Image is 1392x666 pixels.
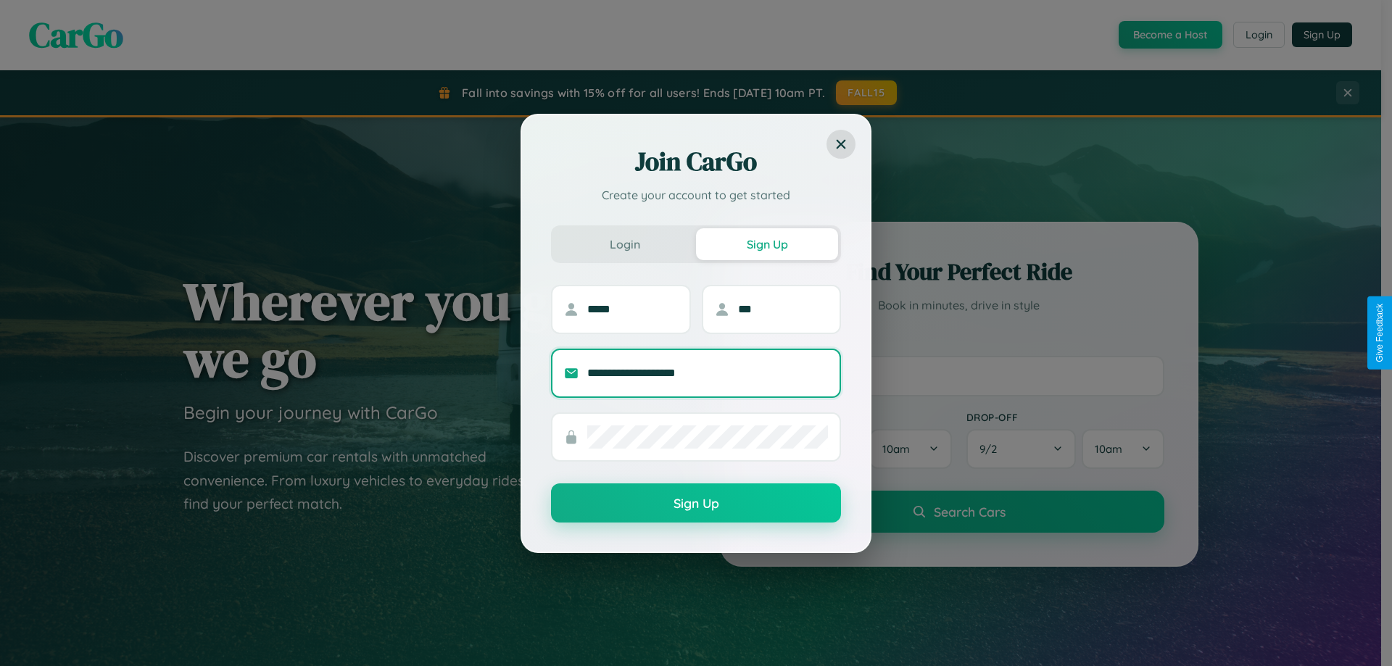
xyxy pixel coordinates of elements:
h2: Join CarGo [551,144,841,179]
button: Login [554,228,696,260]
p: Create your account to get started [551,186,841,204]
button: Sign Up [551,483,841,523]
div: Give Feedback [1375,304,1385,362]
button: Sign Up [696,228,838,260]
